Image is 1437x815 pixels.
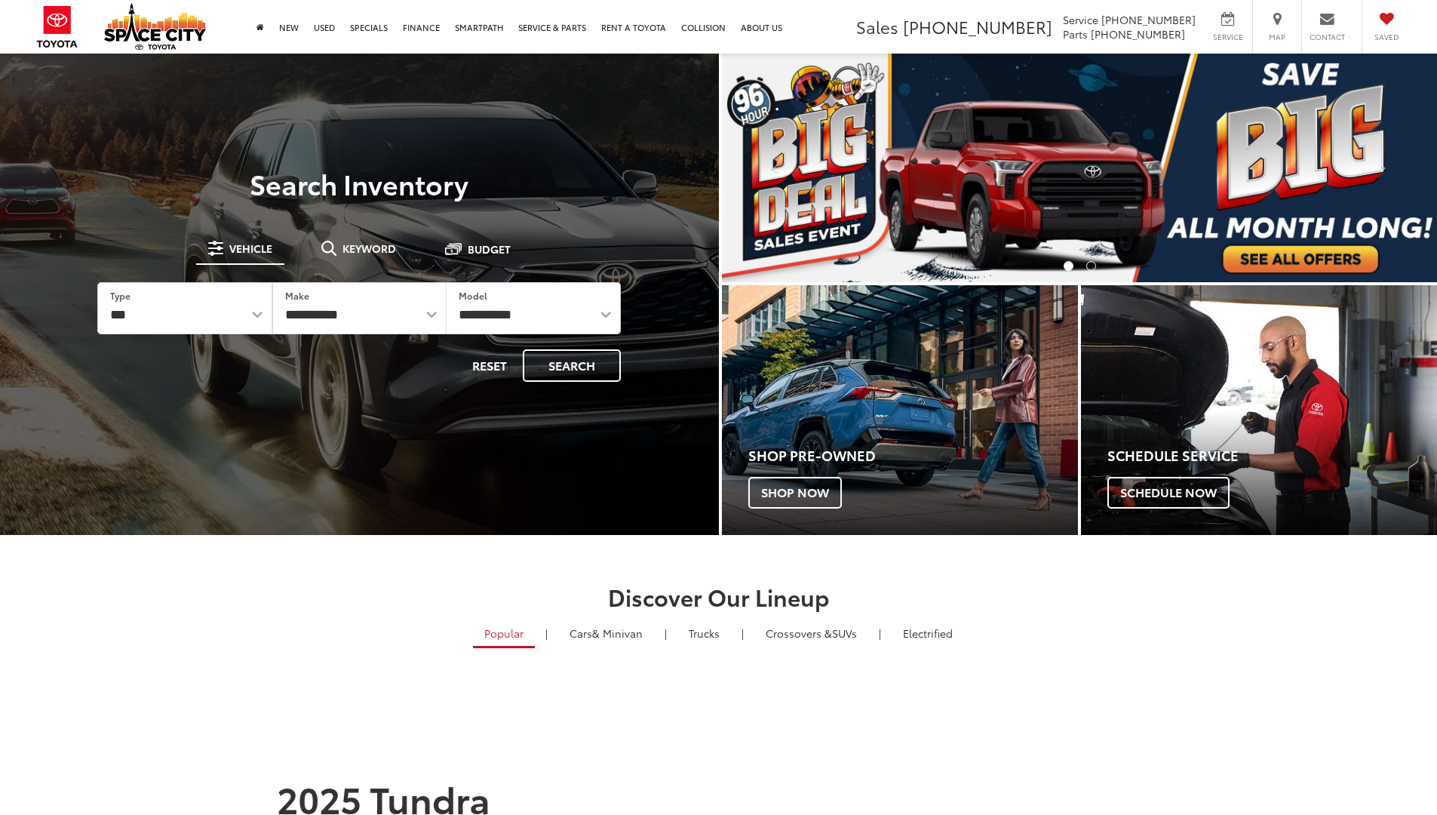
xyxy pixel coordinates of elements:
li: | [738,626,748,641]
a: SUVs [754,620,868,646]
span: Vehicle [229,243,272,254]
img: Space City Toyota [104,3,206,50]
a: Cars [558,620,654,646]
label: Type [110,289,130,302]
li: | [542,626,551,641]
span: Parts [1063,26,1088,42]
a: Shop Pre-Owned Shop Now [722,285,1078,535]
a: Electrified [892,620,964,646]
a: Popular [473,620,535,648]
li: Go to slide number 2. [1086,261,1096,271]
h4: Shop Pre-Owned [748,448,1078,463]
h4: Schedule Service [1107,448,1437,463]
span: Sales [856,14,898,38]
span: [PHONE_NUMBER] [1101,12,1196,27]
div: Toyota [722,285,1078,535]
span: Budget [468,244,511,254]
span: [PHONE_NUMBER] [1091,26,1185,42]
span: Service [1063,12,1098,27]
span: Schedule Now [1107,477,1230,509]
a: Schedule Service Schedule Now [1081,285,1437,535]
button: Reset [459,349,520,382]
span: & Minivan [592,626,643,641]
span: Service [1211,32,1245,42]
button: Search [523,349,621,382]
span: Shop Now [748,477,842,509]
li: Go to slide number 1. [1064,261,1073,271]
span: Contact [1310,32,1345,42]
div: Toyota [1081,285,1437,535]
h2: Discover Our Lineup [187,584,1251,609]
li: | [661,626,671,641]
span: Crossovers & [766,626,832,641]
h3: Search Inventory [63,168,656,198]
span: Saved [1370,32,1403,42]
button: Click to view next picture. [1330,84,1437,252]
label: Model [459,289,487,302]
label: Make [285,289,309,302]
li: | [875,626,885,641]
span: [PHONE_NUMBER] [903,14,1052,38]
span: Map [1260,32,1294,42]
span: Keyword [342,243,396,254]
a: Trucks [677,620,731,646]
button: Click to view previous picture. [722,84,829,252]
